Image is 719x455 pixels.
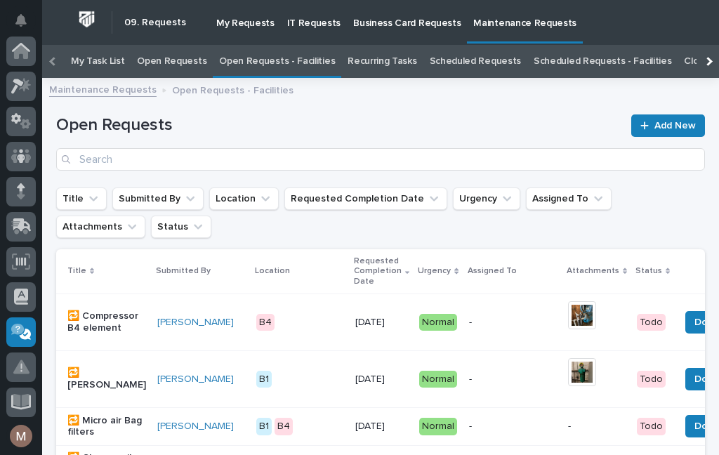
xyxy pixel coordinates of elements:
a: [PERSON_NAME] [157,317,234,329]
button: Requested Completion Date [284,187,447,210]
p: [DATE] [355,421,408,433]
button: Attachments [56,216,145,238]
div: Normal [419,371,457,388]
p: Submitted By [156,263,211,279]
button: Notifications [6,6,36,35]
p: Status [635,263,662,279]
a: Add New [631,114,705,137]
a: Scheduled Requests - Facilities [534,45,671,78]
a: Scheduled Requests [430,45,521,78]
a: [PERSON_NAME] [157,421,234,433]
div: Todo [637,418,666,435]
button: Title [56,187,107,210]
img: Workspace Logo [74,6,100,32]
div: Todo [637,314,666,331]
p: Attachments [567,263,619,279]
p: - [469,421,557,433]
p: Requested Completion Date [354,253,402,289]
div: Normal [419,418,457,435]
p: Open Requests - Facilities [172,81,293,97]
button: Assigned To [526,187,612,210]
p: Location [255,263,290,279]
div: B1 [256,371,272,388]
a: Recurring Tasks [348,45,416,78]
button: Urgency [453,187,520,210]
p: Title [67,263,86,279]
button: users-avatar [6,421,36,451]
p: - [469,317,557,329]
p: [DATE] [355,374,408,385]
a: My Task List [71,45,124,78]
div: Normal [419,314,457,331]
button: Status [151,216,211,238]
div: Notifications [18,14,36,37]
button: Location [209,187,279,210]
div: B1 [256,418,272,435]
div: B4 [275,418,293,435]
a: [PERSON_NAME] [157,374,234,385]
button: Submitted By [112,187,204,210]
div: Todo [637,371,666,388]
a: Maintenance Requests [49,81,157,97]
a: Open Requests [137,45,206,78]
span: Add New [654,121,696,131]
a: Open Requests - Facilities [219,45,335,78]
div: B4 [256,314,275,331]
p: Assigned To [468,263,517,279]
p: 🔁 [PERSON_NAME] [67,367,146,391]
p: Urgency [418,263,451,279]
h2: 09. Requests [124,17,186,29]
h1: Open Requests [56,115,623,136]
p: [DATE] [355,317,408,329]
input: Search [56,148,705,171]
p: - [469,374,557,385]
p: - [568,421,626,433]
p: 🔁 Compressor B4 element [67,310,146,334]
p: 🔁 Micro air Bag filters [67,415,146,439]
